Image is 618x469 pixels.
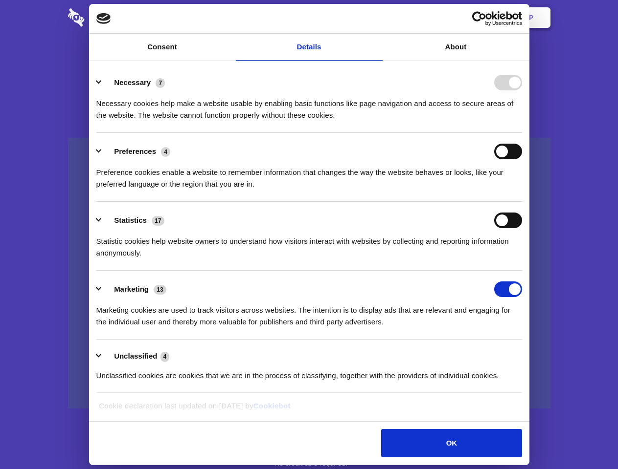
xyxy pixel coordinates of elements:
label: Marketing [114,285,149,293]
span: 17 [152,216,164,226]
a: Details [236,34,383,61]
span: 7 [156,78,165,88]
div: Unclassified cookies are cookies that we are in the process of classifying, together with the pro... [96,362,522,382]
div: Preference cookies enable a website to remember information that changes the way the website beha... [96,159,522,190]
button: Statistics (17) [96,213,171,228]
h4: Auto-redaction of sensitive data, encrypted data sharing and self-destructing private chats. Shar... [68,89,550,121]
label: Preferences [114,147,156,155]
a: Login [444,2,486,33]
button: Unclassified (4) [96,350,176,362]
label: Necessary [114,78,151,86]
a: Wistia video thumbnail [68,138,550,409]
a: Consent [89,34,236,61]
a: Pricing [287,2,330,33]
a: Contact [397,2,442,33]
button: Necessary (7) [96,75,171,90]
a: Usercentrics Cookiebot - opens in a new window [436,11,522,26]
iframe: Drift Widget Chat Controller [569,420,606,457]
div: Cookie declaration last updated on [DATE] by [92,400,526,419]
span: 4 [161,147,170,157]
h1: Eliminate Slack Data Loss. [68,44,550,79]
a: About [383,34,529,61]
img: logo [96,13,111,24]
label: Statistics [114,216,147,224]
span: 13 [154,285,166,295]
button: Marketing (13) [96,281,173,297]
img: logo-wordmark-white-trans-d4663122ce5f474addd5e946df7df03e33cb6a1c49d2221995e7729f52c070b2.svg [68,8,152,27]
button: OK [381,429,522,457]
div: Necessary cookies help make a website usable by enabling basic functions like page navigation and... [96,90,522,121]
button: Preferences (4) [96,144,177,159]
div: Marketing cookies are used to track visitors across websites. The intention is to display ads tha... [96,297,522,328]
div: Statistic cookies help website owners to understand how visitors interact with websites by collec... [96,228,522,259]
span: 4 [160,352,170,362]
a: Cookiebot [253,402,291,410]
